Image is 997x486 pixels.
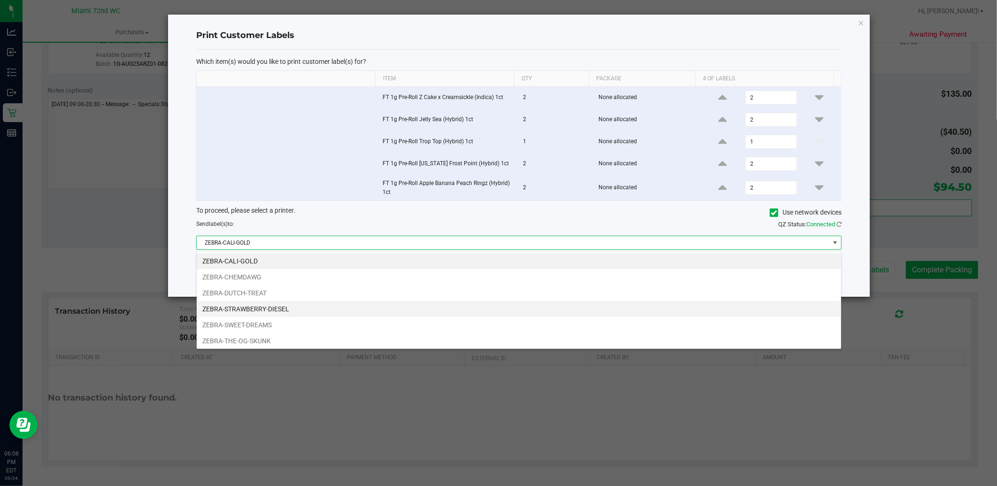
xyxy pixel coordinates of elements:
td: FT 1g Pre-Roll [US_STATE] Frost Point (Hybrid) 1ct [377,153,518,175]
label: Use network devices [770,208,842,217]
th: Qty [514,71,589,87]
span: Send to: [196,221,234,227]
td: FT 1g Pre-Roll Apple Banana Peach Ringz (Hybrid) 1ct [377,175,518,201]
h4: Print Customer Labels [196,30,842,42]
span: QZ Status: [778,221,842,228]
li: ZEBRA-CHEMDAWG [197,269,841,285]
span: Connected [806,221,835,228]
td: None allocated [593,175,701,201]
span: label(s) [209,221,228,227]
td: 2 [517,175,593,201]
div: To proceed, please select a printer. [189,206,849,220]
li: ZEBRA-SWEET-DREAMS [197,317,841,333]
li: ZEBRA-DUTCH-TREAT [197,285,841,301]
td: FT 1g Pre-Roll Z Cake x Creamsickle (Indica) 1ct [377,87,518,109]
th: # of labels [695,71,834,87]
td: None allocated [593,87,701,109]
td: 2 [517,109,593,131]
li: ZEBRA-STRAWBERRY-DIESEL [197,301,841,317]
td: None allocated [593,131,701,153]
td: FT 1g Pre-Roll Jelly Sea (Hybrid) 1ct [377,109,518,131]
td: FT 1g Pre-Roll Trop Top (Hybrid) 1ct [377,131,518,153]
td: 1 [517,131,593,153]
th: Item [375,71,514,87]
td: 2 [517,87,593,109]
td: None allocated [593,109,701,131]
span: ZEBRA-CALI-GOLD [197,236,829,249]
td: None allocated [593,153,701,175]
li: ZEBRA-CALI-GOLD [197,253,841,269]
iframe: Resource center [9,411,38,439]
p: Which item(s) would you like to print customer label(s) for? [196,57,842,66]
th: Package [589,71,695,87]
td: 2 [517,153,593,175]
li: ZEBRA-THE-OG-SKUNK [197,333,841,349]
